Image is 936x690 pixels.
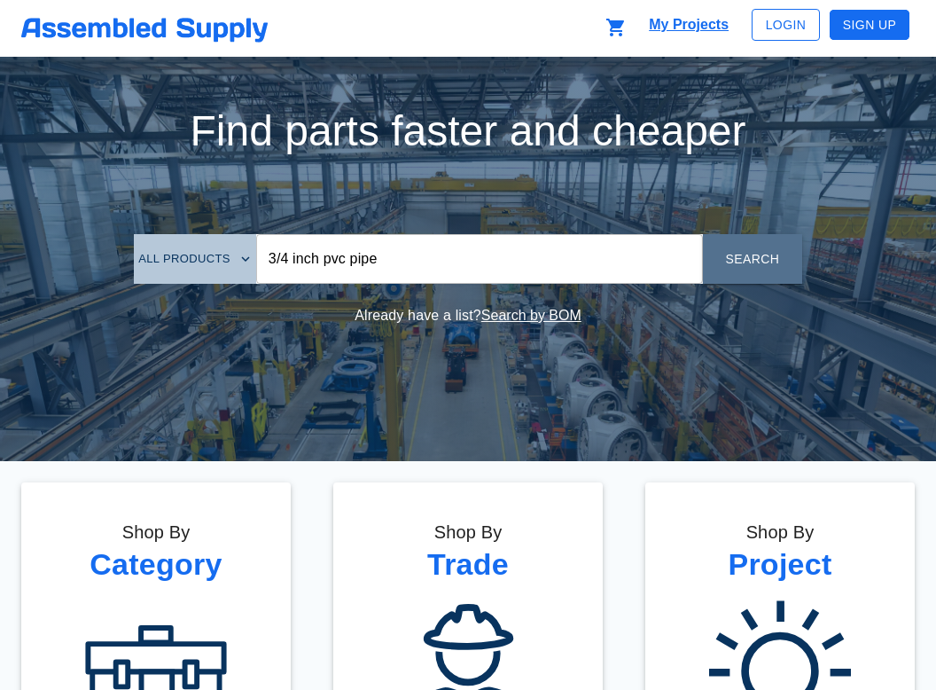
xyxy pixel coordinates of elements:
[134,246,256,273] button: All Products
[703,234,802,284] button: Search
[256,234,703,284] input: search
[21,305,915,326] p: Already have a list?
[717,248,788,271] span: Search
[766,14,807,36] span: Login
[681,518,879,546] h6: Shop By
[21,18,268,43] img: AS logo
[481,308,581,324] button: Search by BOM
[843,14,896,36] span: Sign Up
[829,9,910,42] button: Sign Up
[427,547,509,581] b: Trade
[21,106,915,156] h3: Find parts faster and cheaper
[369,518,567,546] h6: Shop By
[57,518,255,546] h6: Shop By
[90,547,222,581] b: Category
[138,249,252,270] span: All Products
[649,12,729,38] a: My Projects
[728,547,831,581] b: Project
[752,9,821,42] button: Login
